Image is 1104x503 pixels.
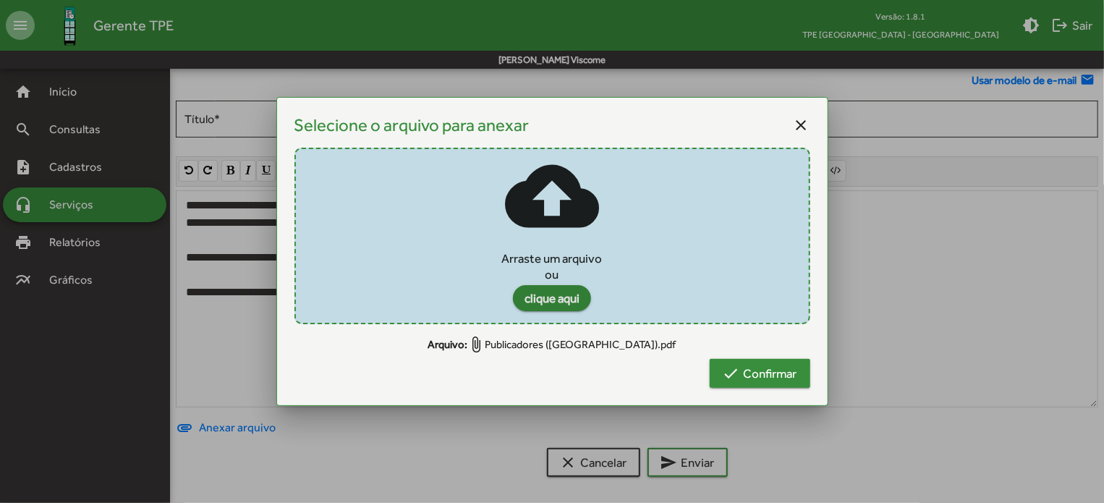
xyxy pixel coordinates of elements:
[428,337,468,353] span: Arquivo:
[294,115,530,136] h4: Selecione o arquivo para anexar
[513,285,591,311] button: clique aqui
[793,117,810,134] mat-icon: close
[294,336,810,353] div: Publicadores ([GEOGRAPHIC_DATA]).pdf
[468,336,485,353] mat-icon: attach_file
[525,285,579,311] span: clique aqui
[502,250,603,266] div: Arraste um arquivo
[710,359,810,388] button: Confirmar
[502,266,603,282] div: ou
[723,365,740,382] mat-icon: check
[723,360,797,386] span: Confirmar
[496,149,608,250] mat-icon: cloud_upload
